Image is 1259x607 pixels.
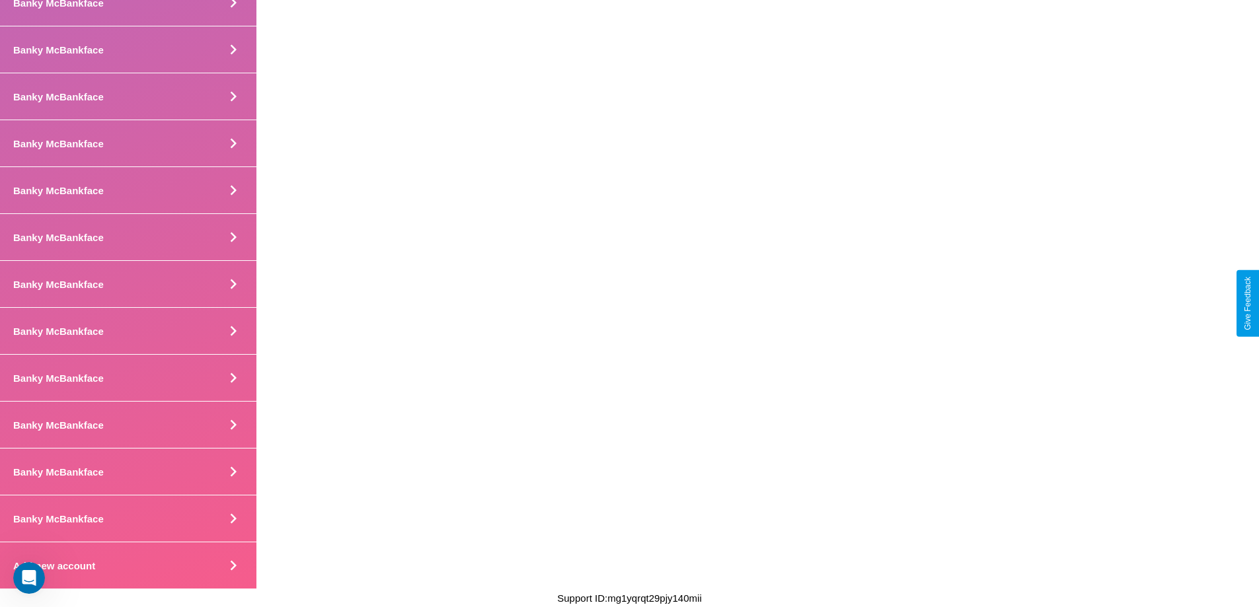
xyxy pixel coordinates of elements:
h4: Banky McBankface [13,419,104,431]
h4: Banky McBankface [13,373,104,384]
h4: Banky McBankface [13,232,104,243]
h4: Banky McBankface [13,185,104,196]
h4: Banky McBankface [13,513,104,524]
h4: Banky McBankface [13,326,104,337]
h4: Banky McBankface [13,279,104,290]
h4: Banky McBankface [13,466,104,478]
h4: Add new account [13,560,95,571]
div: Give Feedback [1243,277,1252,330]
h4: Banky McBankface [13,44,104,55]
h4: Banky McBankface [13,91,104,102]
iframe: Intercom live chat [13,562,45,594]
p: Support ID: mg1yqrqt29pjy140mii [557,589,701,607]
h4: Banky McBankface [13,138,104,149]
